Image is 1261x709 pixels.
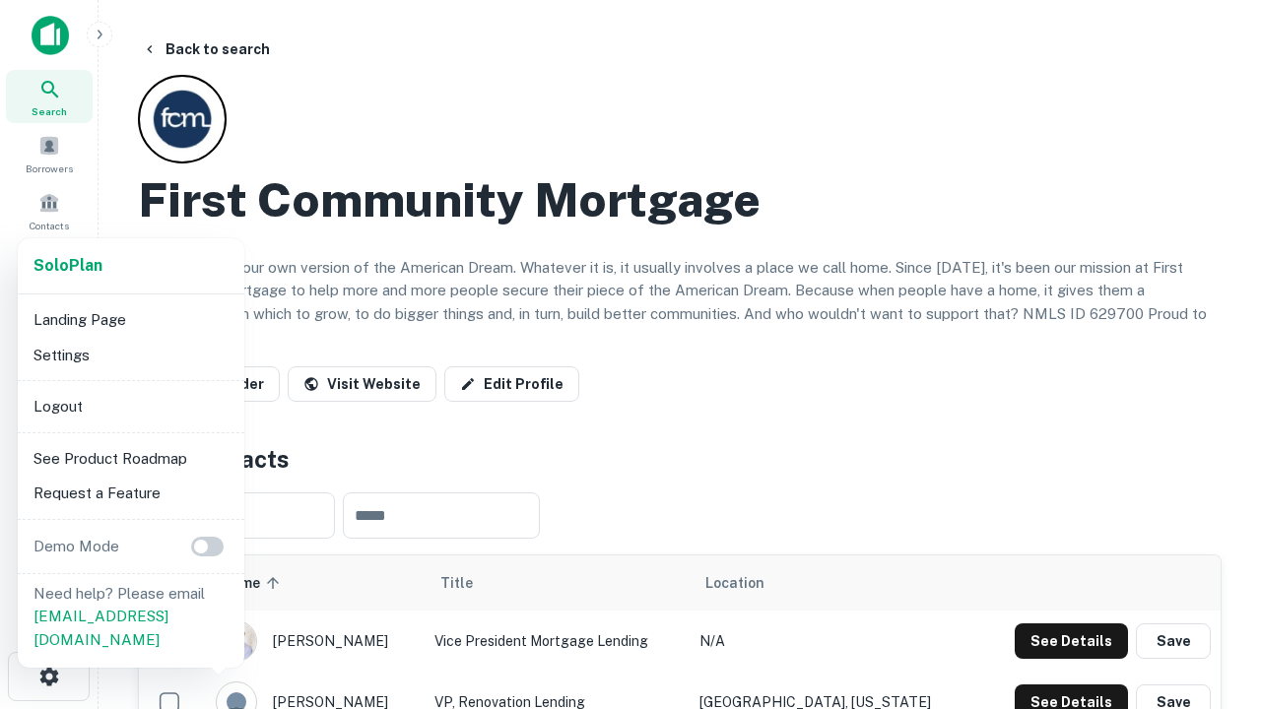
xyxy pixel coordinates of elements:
p: Need help? Please email [33,582,229,652]
p: Demo Mode [26,535,127,558]
iframe: Chat Widget [1162,551,1261,646]
strong: Solo Plan [33,256,102,275]
a: [EMAIL_ADDRESS][DOMAIN_NAME] [33,608,168,648]
li: Landing Page [26,302,236,338]
li: Request a Feature [26,476,236,511]
li: See Product Roadmap [26,441,236,477]
a: SoloPlan [33,254,102,278]
li: Settings [26,338,236,373]
li: Logout [26,389,236,424]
